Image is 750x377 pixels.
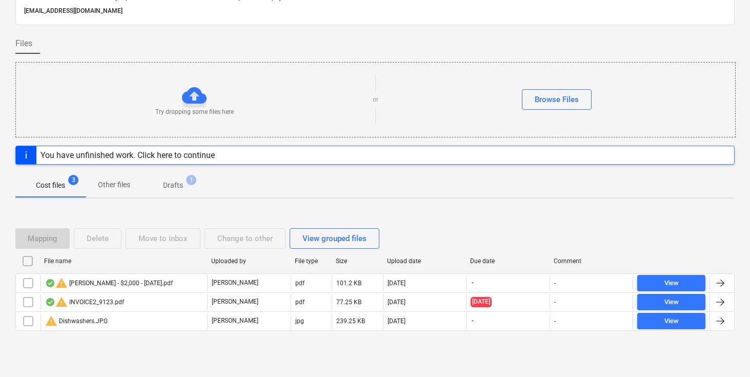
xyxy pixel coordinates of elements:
div: Uploaded by [211,257,287,265]
p: [PERSON_NAME] [212,297,258,306]
div: [DATE] [388,299,406,306]
div: You have unfinished work. Click here to continue [40,150,215,160]
span: warning [55,277,68,289]
button: View [637,313,705,329]
button: View grouped files [290,228,379,249]
div: INVOICE2_9123.pdf [45,296,124,308]
div: pdf [295,280,305,287]
div: [PERSON_NAME] - $2,000 - [DATE].pdf [45,277,173,289]
div: Upload date [387,257,462,265]
p: Drafts [163,180,183,191]
span: Files [15,37,32,50]
span: - [471,279,475,287]
p: [EMAIL_ADDRESS][DOMAIN_NAME] [24,6,726,16]
div: - [554,299,556,306]
div: View [664,315,679,327]
div: 101.2 KB [336,280,361,287]
span: 1 [186,175,196,185]
span: warning [55,296,68,308]
div: File name [44,257,203,265]
p: or [373,95,378,104]
div: View [664,296,679,308]
p: Try dropping some files here [155,108,234,116]
p: [PERSON_NAME] [212,316,258,325]
div: [DATE] [388,318,406,325]
p: Cost files [36,180,65,191]
div: Due date [470,257,545,265]
button: View [637,294,705,310]
div: OCR finished [45,298,55,306]
div: Size [336,257,379,265]
div: View grouped files [302,232,367,245]
div: pdf [295,299,305,306]
div: Try dropping some files hereorBrowse Files [15,62,736,137]
button: Browse Files [522,89,592,110]
div: Browse Files [535,93,579,106]
div: - [554,280,556,287]
span: 3 [68,175,78,185]
div: 239.25 KB [336,318,365,325]
p: Other files [98,180,130,190]
iframe: Chat Widget [699,328,750,377]
button: View [637,275,705,291]
div: Comment [554,257,629,265]
div: jpg [295,318,304,325]
p: [PERSON_NAME] [212,279,258,287]
span: [DATE] [471,297,492,307]
div: - [554,318,556,325]
div: 77.25 KB [336,299,361,306]
div: [DATE] [388,280,406,287]
span: - [471,316,475,325]
div: Dishwashers.JPG [45,315,108,327]
div: View [664,277,679,289]
span: warning [45,315,57,327]
div: File type [295,257,328,265]
div: OCR finished [45,279,55,287]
